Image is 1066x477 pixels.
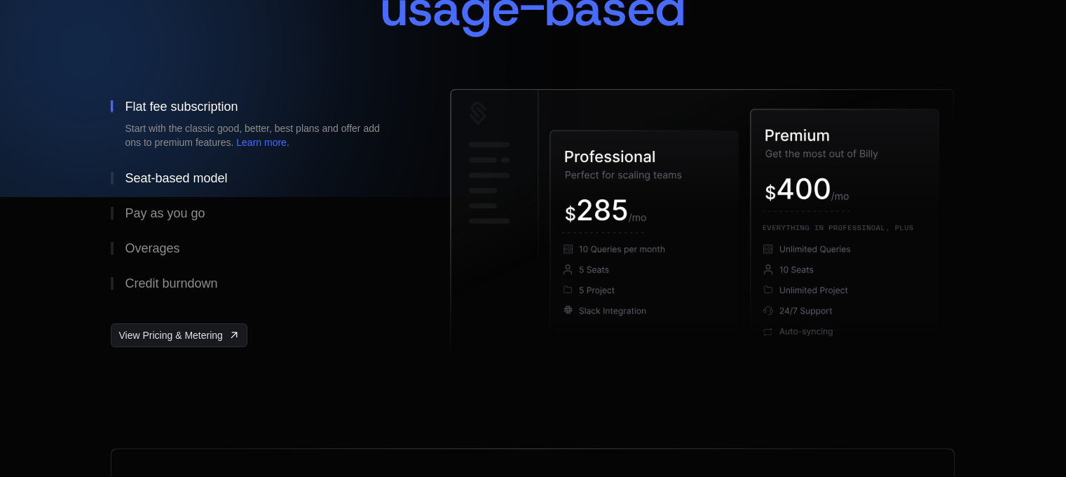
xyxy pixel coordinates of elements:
div: Start with the classic good, better, best plans and offer add ons to premium features. . [125,121,391,149]
g: 285 [578,199,627,220]
div: Pay as you go [125,207,205,220]
div: Credit burndown [125,277,217,290]
button: Overages [111,231,405,266]
g: 400 [778,178,830,199]
div: Flat fee subscription [125,100,238,113]
div: Overages [125,242,179,255]
div: Seat-based model [125,172,227,184]
button: Flat fee subscriptionStart with the classic good, better, best plans and offer add ons to premium... [111,89,405,161]
button: Seat-based model [111,161,405,196]
span: View Pricing & Metering [118,328,222,342]
a: [object Object],[object Object] [111,323,247,347]
button: Pay as you go [111,196,405,231]
a: Learn more [236,137,287,148]
button: Credit burndown [111,266,405,301]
